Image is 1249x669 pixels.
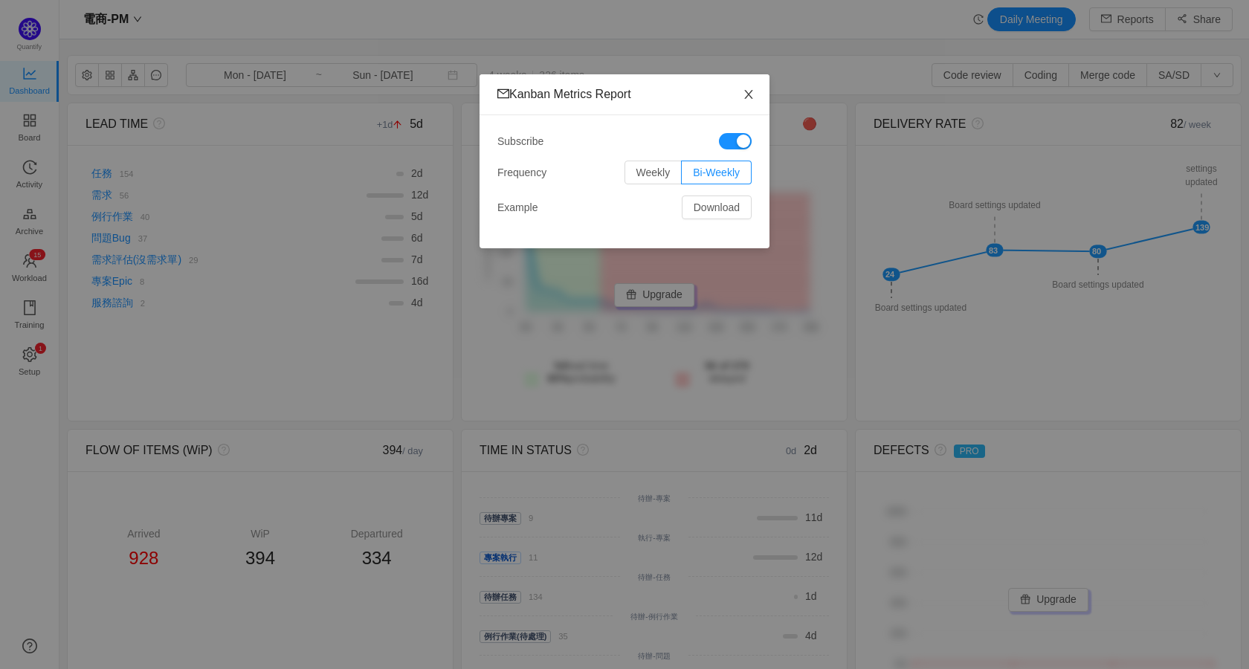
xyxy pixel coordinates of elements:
i: icon: close [743,88,755,100]
button: Download [682,195,752,219]
button: Close [728,74,769,116]
span: Bi-Weekly [693,167,740,178]
span: Subscribe [497,134,543,149]
span: Frequency [497,165,546,181]
span: Example [497,200,538,216]
span: Kanban Metrics Report [497,88,631,100]
i: icon: mail [497,88,509,100]
span: Weekly [636,167,671,178]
